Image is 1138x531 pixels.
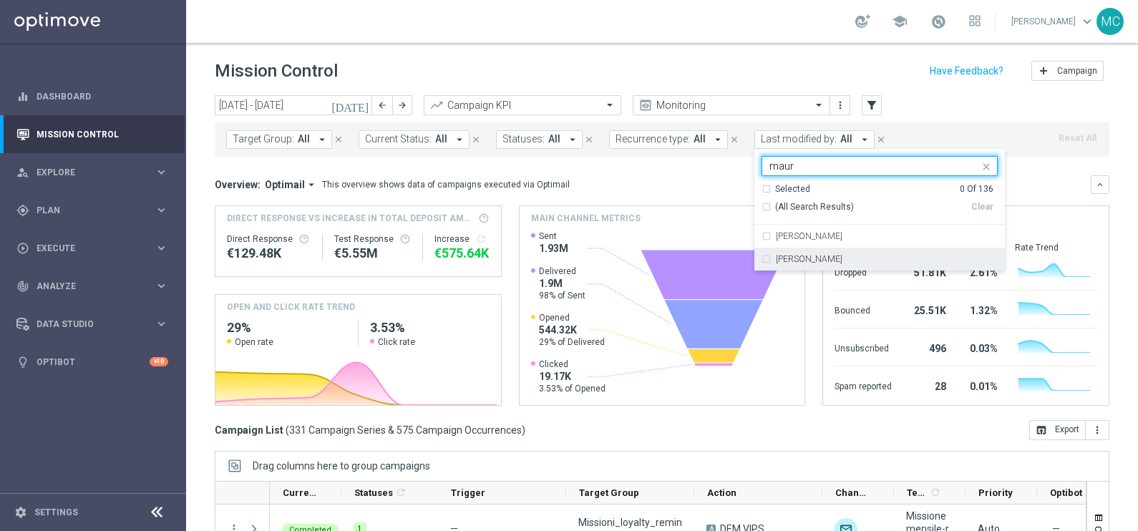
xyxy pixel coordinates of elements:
[37,115,168,153] a: Mission Control
[37,77,168,115] a: Dashboard
[283,487,317,498] span: Current Status
[1031,61,1104,81] button: add Campaign
[227,301,355,313] h4: OPEN AND CLICK RATE TREND
[616,133,690,145] span: Recurrence type:
[215,95,372,115] input: Select date range
[1079,14,1095,29] span: keyboard_arrow_down
[16,242,29,255] i: play_circle_outline
[37,282,155,291] span: Analyze
[372,95,392,115] button: arrow_back
[539,277,585,290] span: 1.9M
[16,318,169,330] button: Data Studio keyboard_arrow_right
[16,343,168,381] div: Optibot
[963,336,998,359] div: 0.03%
[16,243,169,254] div: play_circle_outline Execute keyboard_arrow_right
[16,280,29,293] i: track_changes
[16,91,169,102] button: equalizer Dashboard
[377,100,387,110] i: arrow_back
[761,133,837,145] span: Last modified by:
[393,484,407,500] span: Calculate column
[227,245,311,262] div: €129,483
[1015,242,1097,253] div: Rate Trend
[729,135,739,145] i: close
[227,212,474,225] span: Direct Response VS Increase In Total Deposit Amount
[539,312,605,323] span: Opened
[502,133,545,145] span: Statuses:
[370,319,490,336] h2: 3.53%
[470,132,482,147] button: close
[496,130,583,149] button: Statuses: All arrow_drop_down
[233,133,294,145] span: Target Group:
[754,183,1005,271] ng-dropdown-panel: Options list
[16,205,169,216] button: gps_fixed Plan keyboard_arrow_right
[892,14,908,29] span: school
[930,487,941,498] i: refresh
[434,245,490,262] div: €575,637
[253,460,430,472] span: Drag columns here to group campaigns
[539,242,568,255] span: 1.93M
[728,132,741,147] button: close
[316,133,329,146] i: arrow_drop_down
[16,281,169,292] div: track_changes Analyze keyboard_arrow_right
[155,165,168,179] i: keyboard_arrow_right
[226,130,332,149] button: Target Group: All arrow_drop_down
[1029,420,1086,440] button: open_in_browser Export
[707,487,736,498] span: Action
[227,233,311,245] div: Direct Response
[1095,180,1105,190] i: keyboard_arrow_down
[475,233,487,245] i: refresh
[265,178,305,191] span: Optimail
[711,133,724,146] i: arrow_drop_down
[37,168,155,177] span: Explore
[1096,8,1124,35] div: MC
[539,370,606,383] span: 19.17K
[539,265,585,277] span: Delivered
[539,336,605,348] span: 29% of Delivered
[633,95,830,115] ng-select: Monitoring
[392,95,412,115] button: arrow_forward
[833,97,847,114] button: more_vert
[531,212,641,225] h4: Main channel metrics
[16,204,155,217] div: Plan
[840,133,852,145] span: All
[579,487,639,498] span: Target Group
[434,233,490,245] div: Increase
[16,90,29,103] i: equalizer
[37,343,150,381] a: Optibot
[583,132,595,147] button: close
[16,167,169,178] div: person_search Explore keyboard_arrow_right
[1057,66,1097,76] span: Campaign
[909,374,946,396] div: 28
[539,323,605,336] span: 544.32K
[522,424,525,437] span: )
[776,255,842,263] label: [PERSON_NAME]
[397,100,407,110] i: arrow_forward
[215,61,338,82] h1: Mission Control
[332,132,345,147] button: close
[16,77,168,115] div: Dashboard
[875,132,887,147] button: close
[548,133,560,145] span: All
[876,135,886,145] i: close
[963,298,998,321] div: 1.32%
[539,290,585,301] span: 98% of Sent
[16,356,169,368] button: lightbulb Optibot +10
[835,336,892,359] div: Unsubscribed
[16,129,169,140] button: Mission Control
[286,424,289,437] span: (
[215,424,525,437] h3: Campaign List
[1091,175,1109,194] button: keyboard_arrow_down
[155,203,168,217] i: keyboard_arrow_right
[16,204,29,217] i: gps_fixed
[865,99,878,112] i: filter_alt
[835,298,892,321] div: Bounced
[1038,65,1049,77] i: add
[155,317,168,331] i: keyboard_arrow_right
[539,230,568,242] span: Sent
[329,95,372,117] button: [DATE]
[1029,424,1109,435] multiple-options-button: Export to CSV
